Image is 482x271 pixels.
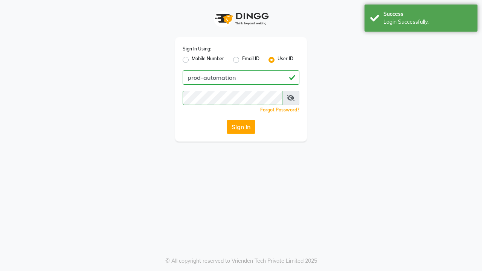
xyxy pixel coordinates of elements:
[211,8,271,30] img: logo1.svg
[183,91,282,105] input: Username
[242,55,259,64] label: Email ID
[183,70,299,85] input: Username
[383,10,472,18] div: Success
[260,107,299,113] a: Forgot Password?
[192,55,224,64] label: Mobile Number
[227,120,255,134] button: Sign In
[278,55,293,64] label: User ID
[383,18,472,26] div: Login Successfully.
[183,46,211,52] label: Sign In Using:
